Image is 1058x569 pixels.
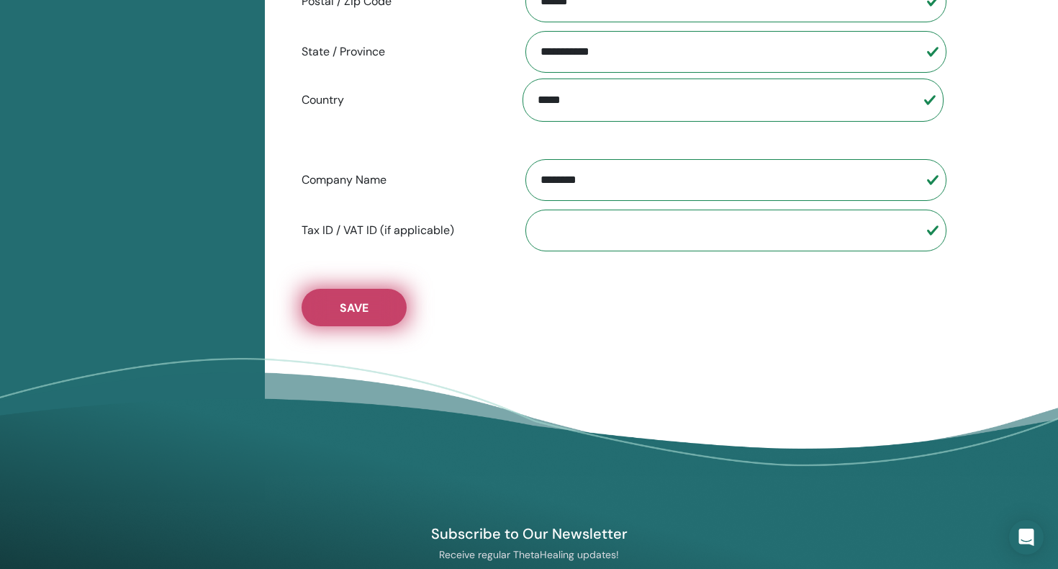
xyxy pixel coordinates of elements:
[291,86,512,114] label: Country
[291,217,512,244] label: Tax ID / VAT ID (if applicable)
[302,289,407,326] button: Save
[340,300,369,315] span: Save
[291,38,512,66] label: State / Province
[1009,520,1044,555] div: Open Intercom Messenger
[363,548,695,561] p: Receive regular ThetaHealing updates!
[291,166,512,194] label: Company Name
[363,524,695,543] h4: Subscribe to Our Newsletter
